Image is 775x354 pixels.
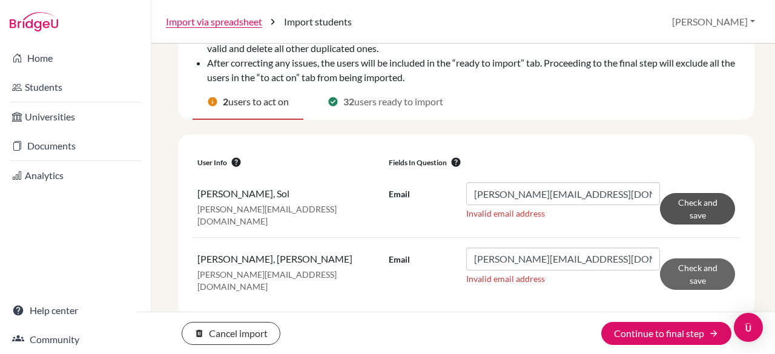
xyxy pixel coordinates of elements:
th: Fields in question [384,149,740,172]
span: 32 [343,94,354,109]
p: [PERSON_NAME], Sol [197,187,379,201]
button: Check and save [660,193,735,225]
a: Analytics [2,163,148,188]
input: Please enter user's email address [466,247,660,270]
span: users ready to import [354,94,443,109]
a: Students [2,75,148,99]
a: Community [2,327,148,352]
a: Home [2,46,148,70]
a: Help center [2,298,148,323]
p: Invalid email address [466,208,660,220]
input: Please enter user's email address [466,182,660,205]
i: arrow_forward [709,329,719,338]
li: After correcting any issues, the users will be included in the “ready to import” tab. Proceeding ... [207,56,740,85]
span: users to act on [228,94,289,109]
p: [PERSON_NAME][EMAIL_ADDRESS][DOMAIN_NAME] [197,269,379,293]
button: Cancel import [182,322,280,345]
a: Import via spreadsheet [166,15,262,29]
button: user-info-help [227,156,245,168]
th: User info [193,149,384,172]
button: [PERSON_NAME] [667,10,760,33]
button: Continue to final step [601,322,731,345]
i: chevron_right [267,16,279,28]
p: Invalid email address [466,273,660,285]
p: [PERSON_NAME][EMAIL_ADDRESS][DOMAIN_NAME] [197,203,379,228]
button: fields-in-question-help [447,156,465,168]
span: 2 [223,94,228,109]
p: [PERSON_NAME], [PERSON_NAME] [197,252,379,266]
span: info [207,96,218,107]
a: Documents [2,134,148,158]
i: delete [194,329,204,338]
img: Bridge-U [10,12,58,31]
span: Import students [284,15,352,29]
button: Check and save [660,258,735,290]
div: Open Intercom Messenger [734,313,763,342]
label: Email [389,188,410,200]
a: Universities [2,105,148,129]
div: Review & confirm data [193,85,740,120]
span: check_circle [328,96,338,107]
label: Email [389,254,410,266]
